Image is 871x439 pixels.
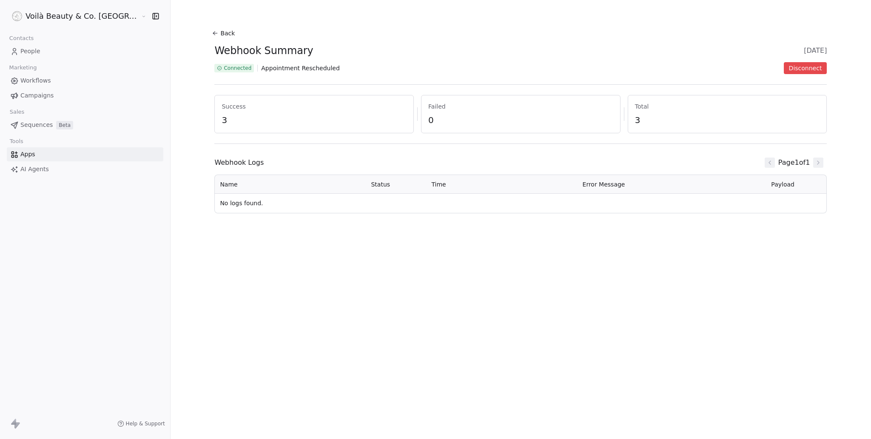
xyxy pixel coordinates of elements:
[6,61,40,74] span: Marketing
[7,74,163,88] a: Workflows
[126,420,165,427] span: Help & Support
[224,65,251,72] span: Connected
[20,165,49,174] span: AI Agents
[10,9,135,23] button: Voilà Beauty & Co. [GEOGRAPHIC_DATA]
[7,147,163,161] a: Apps
[20,150,35,159] span: Apps
[20,121,53,129] span: Sequences
[371,181,390,188] span: Status
[222,114,407,126] span: 3
[784,62,827,74] button: Disconnect
[6,135,27,148] span: Tools
[771,181,794,188] span: Payload
[7,118,163,132] a: SequencesBeta
[428,114,613,126] span: 0
[220,200,263,207] span: No logs found.
[635,102,820,111] span: Total
[117,420,165,427] a: Help & Support
[26,11,139,22] span: Voilà Beauty & Co. [GEOGRAPHIC_DATA]
[20,76,51,85] span: Workflows
[20,91,54,100] span: Campaigns
[583,181,625,188] span: Error Message
[778,158,810,168] span: Page 1 of 1
[7,162,163,176] a: AI Agents
[214,44,313,57] span: Webhook Summary
[7,44,163,58] a: People
[7,89,163,103] a: Campaigns
[20,47,40,56] span: People
[431,181,446,188] span: Time
[222,102,407,111] span: Success
[6,106,28,118] span: Sales
[6,32,37,45] span: Contacts
[56,121,73,129] span: Beta
[428,102,613,111] span: Failed
[635,114,820,126] span: 3
[220,181,237,188] span: Name
[842,410,862,430] iframe: Intercom live chat
[12,11,22,21] img: Voila_Beauty_And_Co_Logo.png
[214,158,264,168] span: Webhook Logs
[261,64,340,72] span: Appointment Rescheduled
[804,46,827,56] span: [DATE]
[211,26,238,41] button: Back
